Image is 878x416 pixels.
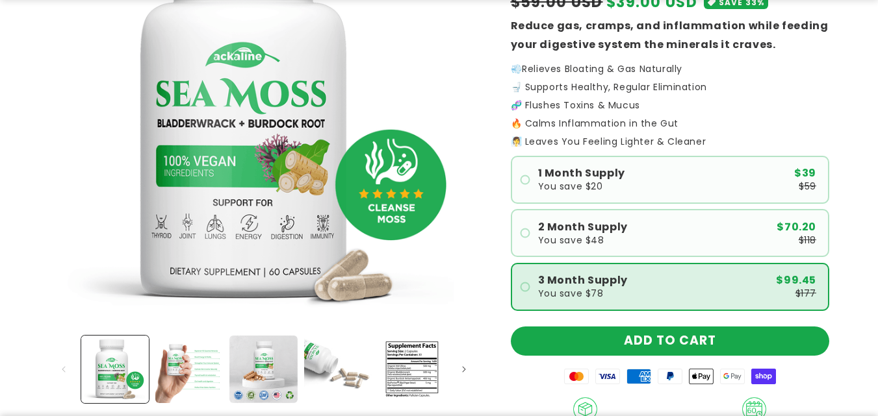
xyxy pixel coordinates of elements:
span: $118 [799,236,816,245]
span: 1 Month Supply [538,168,625,178]
button: Load image 3 in gallery view [229,336,297,403]
span: 3 Month Supply [538,275,628,286]
strong: Reduce gas, cramps, and inflammation while feeding your digestive system the minerals it craves. [511,18,829,52]
button: Load image 1 in gallery view [81,336,149,403]
span: You save $78 [538,289,604,298]
span: You save $48 [538,236,604,245]
span: $59 [799,182,816,191]
button: ADD TO CART [511,326,829,356]
button: Slide right [450,355,478,384]
strong: 💨 [511,62,523,75]
button: Load image 5 in gallery view [378,336,446,403]
span: $39 [794,168,816,178]
button: Load image 2 in gallery view [155,336,223,403]
span: You save $20 [538,182,603,191]
span: 2 Month Supply [538,222,628,232]
span: $99.45 [776,275,816,286]
button: Slide left [49,355,78,384]
p: 🧖‍♀️ Leaves You Feeling Lighter & Cleaner [511,137,829,146]
span: $70.20 [777,222,816,232]
button: Load image 4 in gallery view [304,336,372,403]
span: $177 [795,289,816,298]
p: Relieves Bloating & Gas Naturally 🚽 Supports Healthy, Regular Elimination 🧬 Flushes Toxins & Mucu... [511,64,829,128]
